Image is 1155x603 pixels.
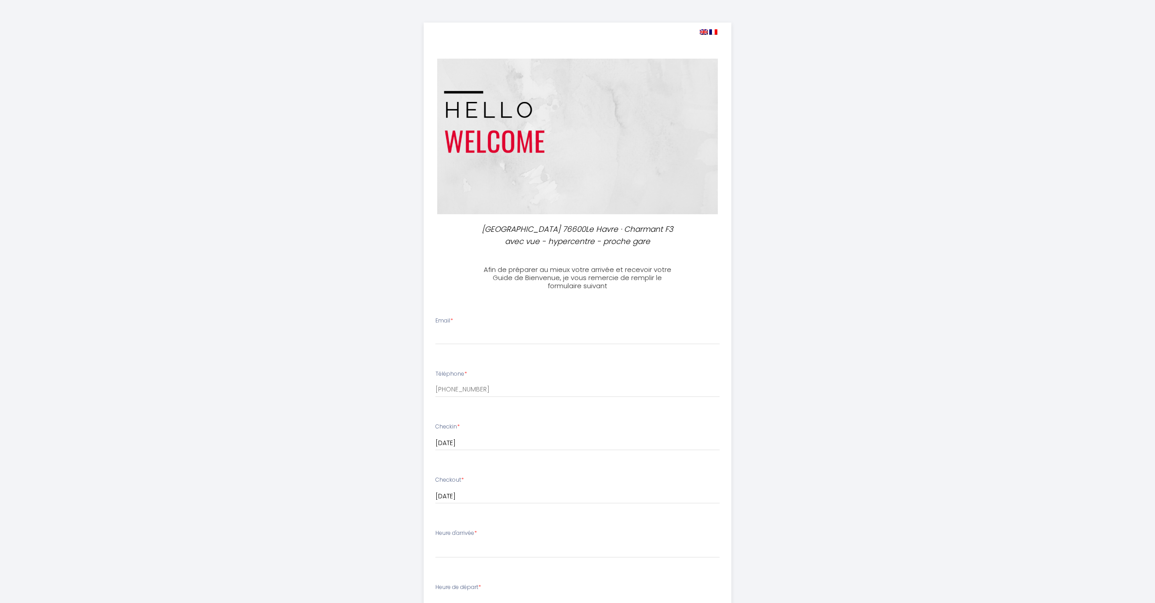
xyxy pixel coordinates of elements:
img: fr.png [709,29,717,35]
label: Téléphone [435,370,467,378]
label: Checkin [435,423,460,431]
p: [GEOGRAPHIC_DATA] 76600Le Havre · Charmant F3 avec vue - hypercentre - proche gare [481,223,674,247]
h3: Afin de préparer au mieux votre arrivée et recevoir votre Guide de Bienvenue, je vous remercie de... [477,266,678,290]
label: Heure de départ [435,583,481,592]
img: en.png [700,29,708,35]
label: Checkout [435,476,464,484]
label: Heure d'arrivée [435,529,477,538]
label: Email [435,317,453,325]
